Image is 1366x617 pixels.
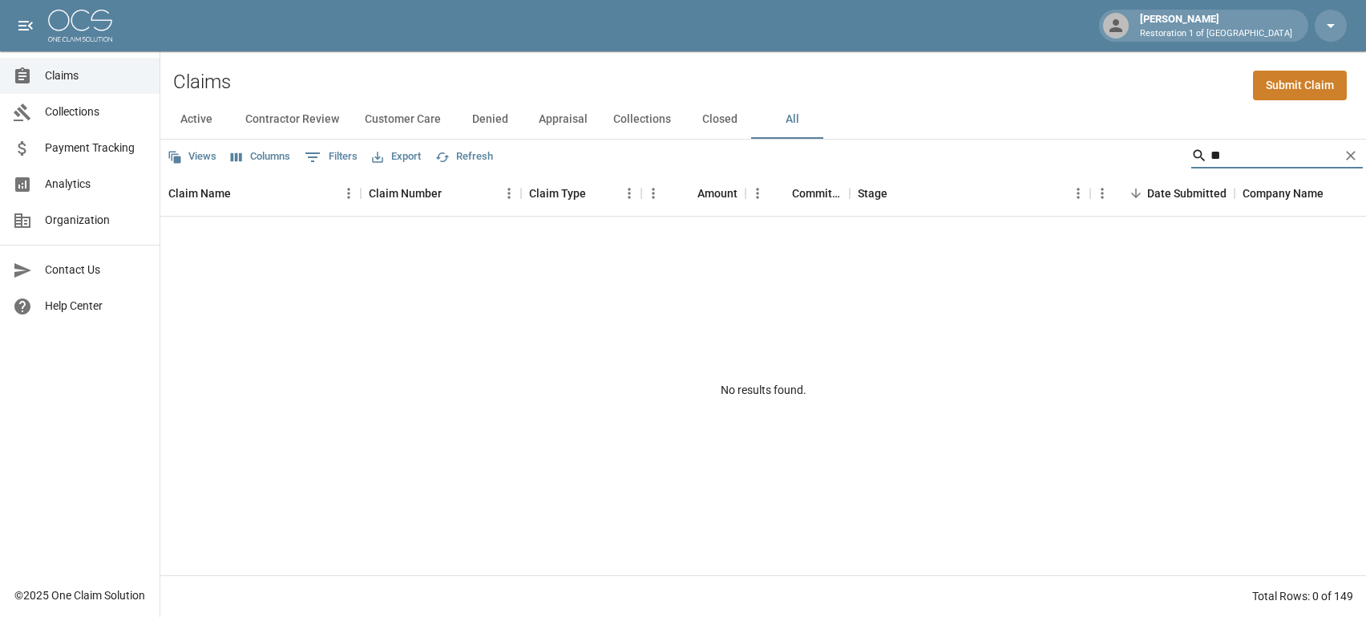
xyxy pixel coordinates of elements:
div: Date Submitted [1147,171,1227,216]
button: Collections [600,100,684,139]
div: Amount [641,171,746,216]
div: Claim Name [160,171,361,216]
div: Total Rows: 0 of 149 [1252,588,1353,604]
button: Menu [746,181,770,205]
button: Show filters [301,144,362,170]
button: open drawer [10,10,42,42]
button: Sort [1324,182,1346,205]
a: Submit Claim [1253,71,1347,100]
span: Payment Tracking [45,140,147,156]
button: Active [160,100,232,139]
div: © 2025 One Claim Solution [14,587,145,603]
span: Analytics [45,176,147,193]
div: No results found. [160,217,1366,563]
div: Stage [850,171,1090,216]
span: Organization [45,212,147,229]
button: Menu [337,181,361,205]
div: dynamic tabs [160,100,1366,139]
div: Stage [858,171,887,216]
button: Sort [887,182,910,205]
button: Menu [1090,181,1114,205]
span: Collections [45,104,147,120]
div: [PERSON_NAME] [1134,11,1299,40]
button: Sort [231,182,253,205]
button: Denied [454,100,526,139]
div: Claim Number [369,171,442,216]
button: Closed [684,100,756,139]
div: Date Submitted [1090,171,1235,216]
button: Menu [617,181,641,205]
button: All [756,100,828,139]
img: ocs-logo-white-transparent.png [48,10,112,42]
button: Sort [770,182,792,205]
h2: Claims [173,71,231,94]
button: Sort [675,182,697,205]
div: Committed Amount [792,171,842,216]
button: Refresh [431,144,497,169]
div: Amount [697,171,738,216]
div: Claim Name [168,171,231,216]
div: Claim Type [521,171,641,216]
span: Contact Us [45,262,147,278]
button: Sort [442,182,464,205]
button: Appraisal [526,100,600,139]
span: Help Center [45,298,147,315]
button: Contractor Review [232,100,352,139]
button: Sort [1125,182,1147,205]
span: Claims [45,67,147,84]
button: Menu [1066,181,1090,205]
p: Restoration 1 of [GEOGRAPHIC_DATA] [1140,27,1292,41]
div: Claim Type [529,171,586,216]
div: Claim Number [361,171,521,216]
button: Views [164,144,220,169]
button: Sort [586,182,608,205]
button: Menu [641,181,665,205]
div: Search [1191,143,1363,172]
button: Menu [497,181,521,205]
button: Clear [1339,144,1363,168]
button: Customer Care [352,100,454,139]
div: Company Name [1243,171,1324,216]
button: Export [368,144,425,169]
button: Select columns [227,144,294,169]
div: Committed Amount [746,171,850,216]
